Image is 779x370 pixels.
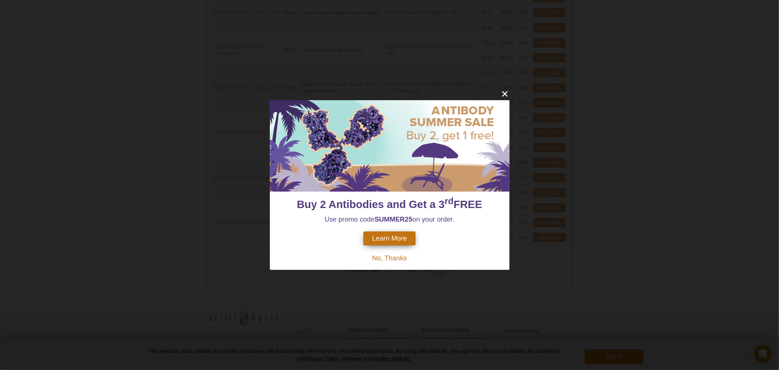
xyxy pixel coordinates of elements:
strong: SUMMER25 [375,215,413,223]
span: No, Thanks [372,254,407,262]
sup: rd [445,196,454,206]
span: Learn More [372,234,407,242]
span: Buy 2 Antibodies and Get a 3 FREE [297,198,482,210]
button: close [500,89,509,98]
span: Use promo code on your order. [325,215,455,223]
